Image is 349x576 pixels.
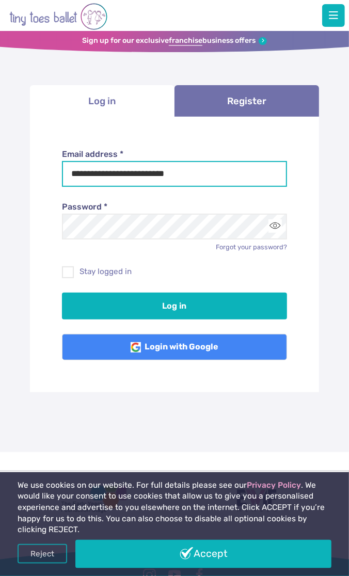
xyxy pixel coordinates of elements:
a: Forgot your password? [216,243,287,251]
label: Password * [62,201,288,213]
button: Log in [62,293,288,319]
a: Register [174,85,319,117]
a: Accept [75,540,331,568]
label: Email address * [62,149,288,160]
img: tiny toes ballet [9,2,107,31]
p: We use cookies on our website. For full details please see our . We would like your consent to us... [18,480,331,536]
a: Login with Google [62,334,288,361]
button: Toggle password visibility [268,219,282,233]
a: Privacy Policy [247,481,301,490]
strong: franchise [169,36,202,46]
div: Log in [30,117,319,392]
label: Stay logged in [62,266,288,277]
a: Reject [18,544,67,564]
img: Google Logo [131,342,141,353]
a: Sign up for our exclusivefranchisebusiness offers [82,36,267,46]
